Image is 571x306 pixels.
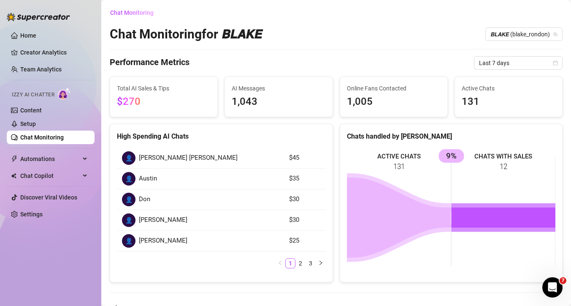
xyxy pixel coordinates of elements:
span: 131 [462,94,555,110]
span: Don [139,194,150,205]
li: Previous Page [275,258,285,268]
div: 👤 [122,213,135,227]
span: 1,005 [347,94,441,110]
span: [PERSON_NAME] [139,236,187,246]
button: Chat Monitoring [110,6,160,19]
img: logo-BBDzfeDw.svg [7,13,70,21]
a: 2 [296,259,305,268]
span: right [318,260,323,265]
div: High Spending AI Chats [117,131,326,142]
iframe: Intercom live chat [542,277,563,298]
a: 3 [306,259,315,268]
span: $270 [117,96,141,107]
img: Chat Copilot [11,173,16,179]
span: Total AI Sales & Tips [117,84,211,93]
span: left [278,260,283,265]
li: Next Page [316,258,326,268]
div: 👤 [122,193,135,206]
button: right [316,258,326,268]
a: 1 [286,259,295,268]
li: 2 [295,258,306,268]
article: $30 [289,194,321,205]
span: thunderbolt [11,156,18,162]
article: $25 [289,236,321,246]
a: Home [20,32,36,39]
article: $35 [289,174,321,184]
span: 7 [560,277,566,284]
article: $45 [289,153,321,163]
h2: Chat Monitoring for 𝘽𝙇𝘼𝙆𝙀 [110,26,262,42]
span: team [553,32,558,37]
span: Chat Monitoring [110,9,154,16]
a: Team Analytics [20,66,62,73]
span: AI Messages [232,84,325,93]
div: 👤 [122,172,135,186]
img: AI Chatter [58,87,71,100]
span: 𝘽𝙇𝘼𝙆𝙀 (blake_rondon) [490,28,557,41]
span: Online Fans Contacted [347,84,441,93]
a: Creator Analytics [20,46,88,59]
li: 3 [306,258,316,268]
a: Discover Viral Videos [20,194,77,201]
h4: Performance Metrics [110,56,189,70]
div: 👤 [122,151,135,165]
a: Settings [20,211,43,218]
span: Active Chats [462,84,555,93]
span: Izzy AI Chatter [12,91,54,99]
a: Content [20,107,42,114]
button: left [275,258,285,268]
a: Setup [20,120,36,127]
span: [PERSON_NAME] [PERSON_NAME] [139,153,238,163]
span: Last 7 days [479,57,557,69]
span: 1,043 [232,94,325,110]
span: Automations [20,152,80,166]
article: $30 [289,215,321,225]
li: 1 [285,258,295,268]
div: 👤 [122,234,135,248]
span: Austin [139,174,157,184]
span: Chat Copilot [20,169,80,183]
a: Chat Monitoring [20,134,64,141]
div: Chats handled by [PERSON_NAME] [347,131,556,142]
span: [PERSON_NAME] [139,215,187,225]
span: calendar [553,60,558,66]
